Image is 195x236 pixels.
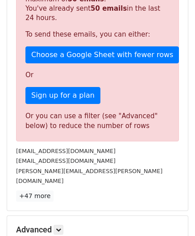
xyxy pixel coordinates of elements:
h5: Advanced [16,225,179,235]
a: +47 more [16,190,54,202]
p: To send these emails, you can either: [25,30,170,39]
strong: 50 emails [91,4,127,12]
small: [PERSON_NAME][EMAIL_ADDRESS][PERSON_NAME][DOMAIN_NAME] [16,168,162,185]
div: Or you can use a filter (see "Advanced" below) to reduce the number of rows [25,111,170,131]
iframe: Chat Widget [150,193,195,236]
a: Sign up for a plan [25,87,100,104]
small: [EMAIL_ADDRESS][DOMAIN_NAME] [16,148,116,154]
a: Choose a Google Sheet with fewer rows [25,46,179,63]
small: [EMAIL_ADDRESS][DOMAIN_NAME] [16,157,116,164]
p: Or [25,70,170,80]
